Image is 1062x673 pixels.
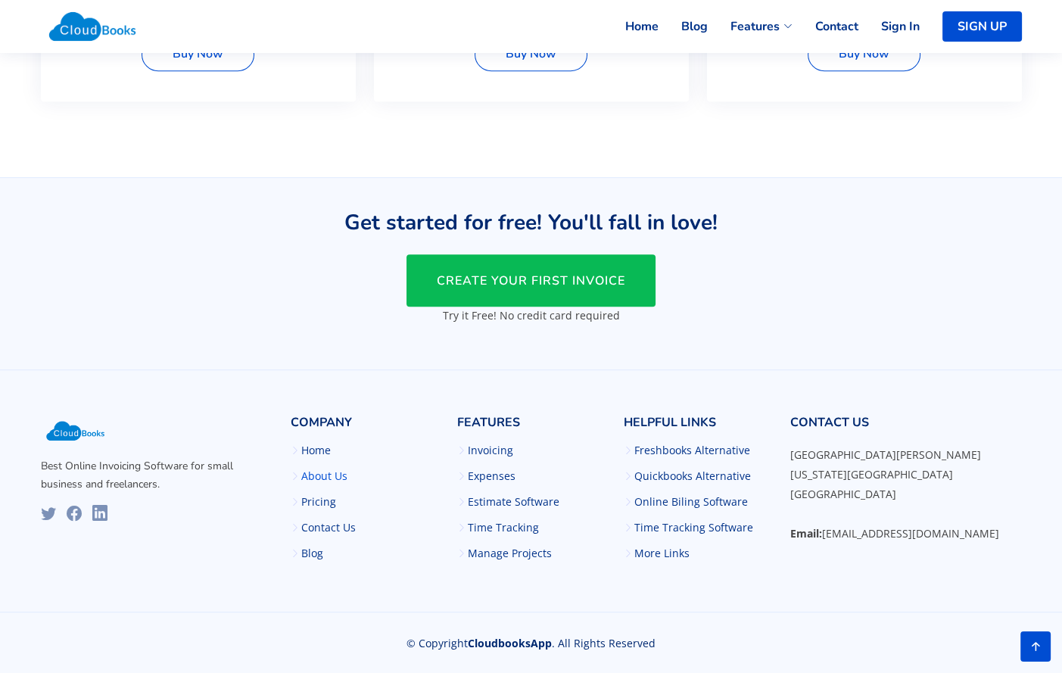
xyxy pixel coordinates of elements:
img: Cloudbooks Logo [41,4,145,49]
a: More Links [634,548,690,559]
div: © Copyright . All Rights Reserved [41,612,1022,651]
a: CREATE YOUR FIRST INVOICE [406,254,656,307]
a: Estimate Software [468,497,559,507]
a: Sign In [858,10,920,43]
a: Features [708,10,793,43]
a: Contact [793,10,858,43]
a: Buy Now [808,38,920,71]
a: Pricing [301,497,336,507]
a: Invoicing [468,445,513,456]
a: Quickbooks Alternative [634,471,751,481]
h4: Company [291,416,439,439]
span: Features [730,17,780,36]
a: Expenses [468,471,515,481]
span: CloudbooksApp [468,636,552,650]
img: Cloudbooks Logo [41,416,110,446]
strong: Email: [790,526,822,541]
a: Buy Now [142,38,254,71]
a: Home [603,10,659,43]
a: Blog [301,548,323,559]
h4: Helpful Links [624,416,772,439]
a: SIGN UP [942,11,1022,42]
a: Freshbooks Alternative [634,445,750,456]
a: Time Tracking [468,522,539,533]
p: [GEOGRAPHIC_DATA][PERSON_NAME] [US_STATE][GEOGRAPHIC_DATA] [GEOGRAPHIC_DATA] [EMAIL_ADDRESS][DOMA... [790,445,1022,544]
a: Contact Us [301,522,356,533]
a: Buy Now [475,38,587,71]
h3: Get started for free! You'll fall in love! [198,212,864,233]
h4: Features [457,416,606,439]
p: Best Online Invoicing Software for small business and freelancers. [41,457,273,494]
a: Blog [659,10,708,43]
a: Online Biling Software [634,497,748,507]
a: Time Tracking Software [634,522,753,533]
h4: Contact Us [790,416,1022,439]
p: Try it Free! No credit card required [198,307,864,323]
a: Manage Projects [468,548,552,559]
a: Home [301,445,331,456]
span: CREATE YOUR FIRST INVOICE [437,273,625,289]
a: About Us [301,471,347,481]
